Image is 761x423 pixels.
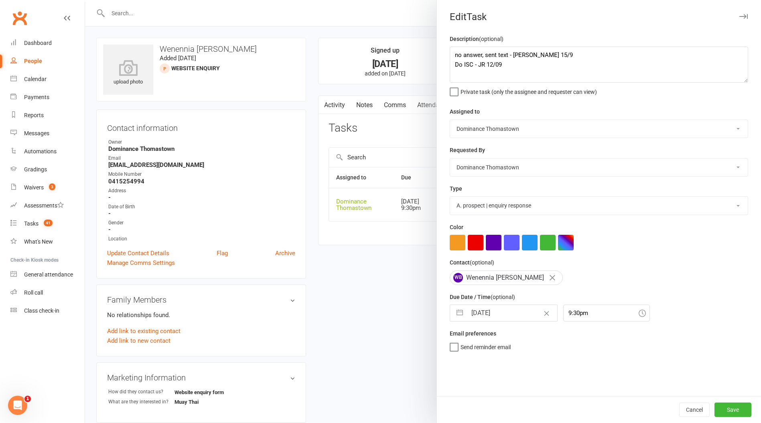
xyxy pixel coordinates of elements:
a: Assessments [10,197,85,215]
label: Due Date / Time [450,293,515,301]
small: (optional) [479,36,503,42]
div: Gradings [24,166,47,173]
small: (optional) [491,294,515,300]
span: 1 [24,396,31,402]
label: Requested By [450,146,485,155]
div: Roll call [24,289,43,296]
iframe: Intercom live chat [8,396,27,415]
a: People [10,52,85,70]
div: Tasks [24,220,39,227]
button: Save [714,403,751,417]
div: What's New [24,238,53,245]
span: WB [453,273,463,283]
div: Calendar [24,76,47,82]
span: Private task (only the assignee and requester can view) [461,86,597,95]
a: Tasks 41 [10,215,85,233]
div: Payments [24,94,49,100]
div: Waivers [24,184,44,191]
div: Edit Task [437,11,761,22]
div: Wenennia [PERSON_NAME] [450,270,563,285]
span: 3 [49,183,55,190]
div: General attendance [24,271,73,278]
div: Dashboard [24,40,52,46]
label: Email preferences [450,329,496,338]
a: Payments [10,88,85,106]
button: Clear Date [540,305,554,321]
label: Description [450,35,503,43]
div: Messages [24,130,49,136]
small: (optional) [470,259,494,266]
a: Automations [10,142,85,161]
a: Calendar [10,70,85,88]
a: Dashboard [10,34,85,52]
label: Assigned to [450,107,480,116]
span: Send reminder email [461,341,511,350]
label: Color [450,223,463,232]
a: Gradings [10,161,85,179]
label: Contact [450,258,494,267]
textarea: no answer, sent text - [PERSON_NAME] 15/9 Do ISC - JR 12/09 [450,47,748,83]
a: Reports [10,106,85,124]
div: Reports [24,112,44,118]
label: Type [450,184,462,193]
button: Cancel [679,403,710,417]
a: Messages [10,124,85,142]
span: 41 [44,220,53,226]
a: Clubworx [10,8,30,28]
a: General attendance kiosk mode [10,266,85,284]
a: Roll call [10,284,85,302]
div: Automations [24,148,57,155]
a: What's New [10,233,85,251]
div: Assessments [24,202,64,209]
div: Class check-in [24,307,59,314]
a: Class kiosk mode [10,302,85,320]
div: People [24,58,42,64]
a: Waivers 3 [10,179,85,197]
